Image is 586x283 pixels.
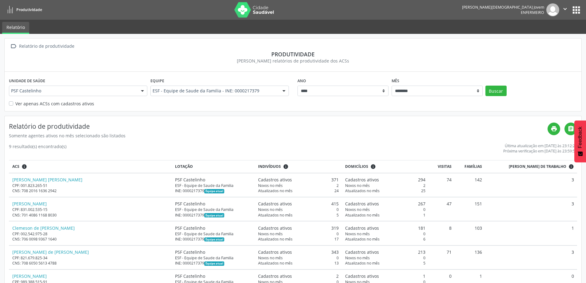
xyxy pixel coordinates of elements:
[258,231,283,237] span: Novos no mês
[12,201,47,207] a: [PERSON_NAME]
[12,225,75,231] a: Clemeson de [PERSON_NAME]
[12,212,169,218] div: CNS: 701 4086 1168 8030
[345,255,370,261] span: Novos no mês
[175,188,252,193] div: INE: 0000217379
[175,183,252,188] div: ESF - Equipe de Saude da Familia
[429,160,455,173] th: Visitas
[345,188,380,193] span: Atualizados no mês
[258,207,283,212] span: Novos no mês
[12,249,89,255] a: [PERSON_NAME] de [PERSON_NAME]
[546,3,559,16] img: img
[455,173,485,197] td: 142
[258,183,339,188] div: 2
[9,42,75,51] a:  Relatório de produtividade
[345,176,379,183] span: Cadastros ativos
[9,42,18,51] i: 
[345,237,380,242] span: Atualizados no mês
[345,273,426,279] div: 1
[204,261,224,266] span: Esta é a equipe atual deste Agente
[258,183,283,188] span: Novos no mês
[345,255,426,261] div: 0
[455,197,485,221] td: 151
[258,212,339,218] div: 5
[258,225,292,231] span: Cadastros ativos
[175,249,252,255] div: PSF Castelinho
[258,200,292,207] span: Cadastros ativos
[485,245,577,269] td: 3
[258,249,292,255] span: Cadastros ativos
[12,255,169,261] div: CPF: 821.679.825-34
[345,249,379,255] span: Cadastros ativos
[429,173,455,197] td: 74
[462,5,544,10] div: [PERSON_NAME][DEMOGRAPHIC_DATA] Jovem
[455,245,485,269] td: 136
[345,261,380,266] span: Atualizados no mês
[258,200,339,207] div: 415
[2,22,29,34] a: Relatório
[345,212,380,218] span: Atualizados no mês
[258,261,339,266] div: 13
[12,183,169,188] div: CPF: 001.823.265-51
[503,148,577,154] div: Próxima verificação em [DATE] às 23:59:59
[455,160,485,173] th: Famílias
[485,221,577,245] td: 1
[175,273,252,279] div: PSF Castelinho
[503,143,577,148] div: Última atualização em [DATE] às 23:12:22
[172,160,255,173] th: Lotação
[429,197,455,221] td: 47
[150,76,164,86] label: Equipe
[204,189,224,193] span: Esta é a equipe atual deste Agente
[345,231,370,237] span: Novos no mês
[258,188,293,193] span: Atualizados no mês
[153,88,276,94] span: ESF - Equipe de Saude da Familia - INE: 0000217379
[258,273,339,279] div: 2
[12,273,47,279] a: [PERSON_NAME]
[9,58,577,64] div: [PERSON_NAME] relatórios de produtividade dos ACSs
[258,212,293,218] span: Atualizados no mês
[9,143,66,154] div: 9 resultado(s) encontrado(s)
[12,188,169,193] div: CNS: 708 2016 1636 2942
[258,237,293,242] span: Atualizados no mês
[175,212,252,218] div: INE: 0000217379
[345,237,426,242] div: 6
[204,213,224,217] span: Esta é a equipe atual deste Agente
[12,177,82,183] a: [PERSON_NAME] [PERSON_NAME]
[204,237,224,242] span: Esta é a equipe atual deste Agente
[12,164,19,169] span: ACS
[345,225,426,231] div: 181
[571,5,582,15] button: apps
[4,5,42,15] a: Produtividade
[345,225,379,231] span: Cadastros ativos
[568,164,574,169] i: Dias em que o(a) ACS fez pelo menos uma visita, ou ficha de cadastro individual ou cadastro domic...
[175,231,252,237] div: ESF - Equipe de Saude da Familia
[345,188,426,193] div: 25
[175,261,252,266] div: INE: 0000217379
[18,42,75,51] div: Relatório de produtividade
[485,197,577,221] td: 3
[258,176,292,183] span: Cadastros ativos
[283,164,289,169] i: <div class="text-left"> <div> <strong>Cadastros ativos:</strong> Cadastros que estão vinculados a...
[258,176,339,183] div: 371
[12,237,169,242] div: CNS: 706 0098 9367 1640
[485,86,507,96] button: Buscar
[9,76,45,86] label: Unidade de saúde
[345,231,426,237] div: 0
[175,200,252,207] div: PSF Castelinho
[258,249,339,255] div: 343
[258,273,292,279] span: Cadastros ativos
[9,123,548,130] h4: Relatório de produtividade
[521,10,544,15] span: Enfermeiro
[258,188,339,193] div: 24
[258,255,283,261] span: Novos no mês
[258,207,339,212] div: 0
[345,273,379,279] span: Cadastros ativos
[509,164,566,169] span: [PERSON_NAME] de trabalho
[175,207,252,212] div: ESF - Equipe de Saude da Familia
[559,3,571,16] button: 
[175,237,252,242] div: INE: 0000217379
[370,164,376,169] i: <div class="text-left"> <div> <strong>Cadastros ativos:</strong> Cadastros que estão vinculados a...
[258,164,281,169] span: Indivíduos
[175,176,252,183] div: PSF Castelinho
[12,207,169,212] div: CPF: 831.002.535-15
[175,225,252,231] div: PSF Castelinho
